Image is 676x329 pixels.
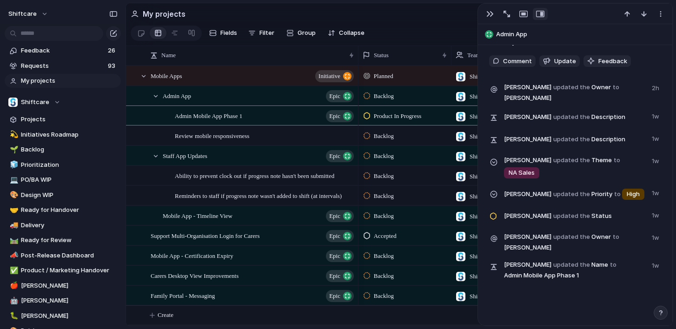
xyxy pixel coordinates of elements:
a: 💫Initiatives Roadmap [5,128,121,142]
span: Shiftcare [470,252,491,261]
span: Shiftcare [21,98,49,107]
span: Shiftcare [470,172,491,181]
span: Description [504,132,646,145]
button: Feedback [583,55,631,67]
span: Admin App [163,90,191,101]
span: Mobile Apps [151,70,182,81]
button: initiative [315,70,354,82]
a: ✅Product / Marketing Handover [5,263,121,277]
span: [PERSON_NAME] [504,156,551,165]
button: Fields [205,26,241,40]
div: 🌱 [10,145,16,155]
span: Accepted [374,231,397,241]
span: Mobile App - Timeline View [163,210,232,221]
button: 🎨 [8,191,18,200]
a: 🍎[PERSON_NAME] [5,279,121,293]
span: Backlog [374,171,394,181]
span: Backlog [374,251,394,261]
span: My projects [21,76,118,86]
button: ✅ [8,266,18,275]
button: Admin App [482,27,668,42]
a: 🚚Delivery [5,218,121,232]
a: Feedback26 [5,44,121,58]
span: Team [467,51,481,60]
a: 🧊Prioritization [5,158,121,172]
span: [PERSON_NAME] [504,83,551,92]
span: to [614,190,621,199]
a: 🤝Ready for Handover [5,203,121,217]
span: Epic [329,110,340,123]
span: [PERSON_NAME] [504,135,551,144]
span: [PERSON_NAME] [504,112,551,122]
span: Theme [504,155,646,179]
span: Name Admin Mobile App Phase 1 [504,259,646,280]
span: Shiftcare [470,292,491,301]
a: Projects [5,112,121,126]
span: Name [161,51,176,60]
a: 🌱Backlog [5,143,121,157]
span: 1w [652,132,661,144]
a: 💻PO/BA WIP [5,173,121,187]
div: 🐛 [10,310,16,321]
span: Description [504,110,646,123]
button: 🚚 [8,221,18,230]
div: 💻 [10,175,16,185]
span: Priority [504,187,646,201]
span: 26 [108,46,117,55]
span: Epic [329,290,340,303]
span: [PERSON_NAME] [21,281,118,290]
div: 🍎 [10,280,16,291]
button: Epic [326,290,354,302]
span: Backlog [374,132,394,141]
span: to [610,260,616,270]
span: Create [158,310,173,320]
span: Feedback [21,46,105,55]
span: Shiftcare [470,212,491,221]
span: Requests [21,61,105,71]
span: Ability to prevent clock out if progress note hasn't been submitted [175,170,334,181]
span: updated the [553,135,590,144]
button: 🍎 [8,281,18,290]
a: 🤖[PERSON_NAME] [5,294,121,308]
button: Comment [489,55,536,67]
button: Epic [326,110,354,122]
span: Ready for Handover [21,205,118,215]
span: Shiftcare [470,232,491,241]
span: Collapse [339,28,365,38]
span: [PERSON_NAME] [504,93,551,103]
div: 💫 [10,129,16,140]
span: Design WIP [21,191,118,200]
a: 🎨Design WIP [5,188,121,202]
span: [PERSON_NAME] [504,211,551,221]
button: 💫 [8,130,18,139]
span: 1w [652,209,661,220]
span: Review mobile responsiveness [175,130,249,141]
span: [PERSON_NAME] [21,311,118,321]
span: 93 [108,61,117,71]
span: Carers Desktop View Improvements [151,270,239,281]
span: Backlog [374,291,394,301]
span: [PERSON_NAME] [504,260,551,270]
span: Update [554,57,576,66]
span: updated the [553,112,590,122]
span: Support Multi-Organisation Login for Carers [151,230,259,241]
button: Filter [245,26,278,40]
span: 1w [652,231,661,243]
span: Status [374,51,389,60]
div: 📣 [10,250,16,261]
span: [PERSON_NAME] [21,296,118,305]
span: Admin Mobile App Phase 1 [175,110,242,121]
span: High [627,190,640,199]
button: 💻 [8,175,18,184]
span: updated the [553,156,590,165]
span: Post-Release Dashboard [21,251,118,260]
span: Epic [329,210,340,223]
span: Epic [329,230,340,243]
span: Owner [504,82,646,103]
span: PO/BA WIP [21,175,118,184]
